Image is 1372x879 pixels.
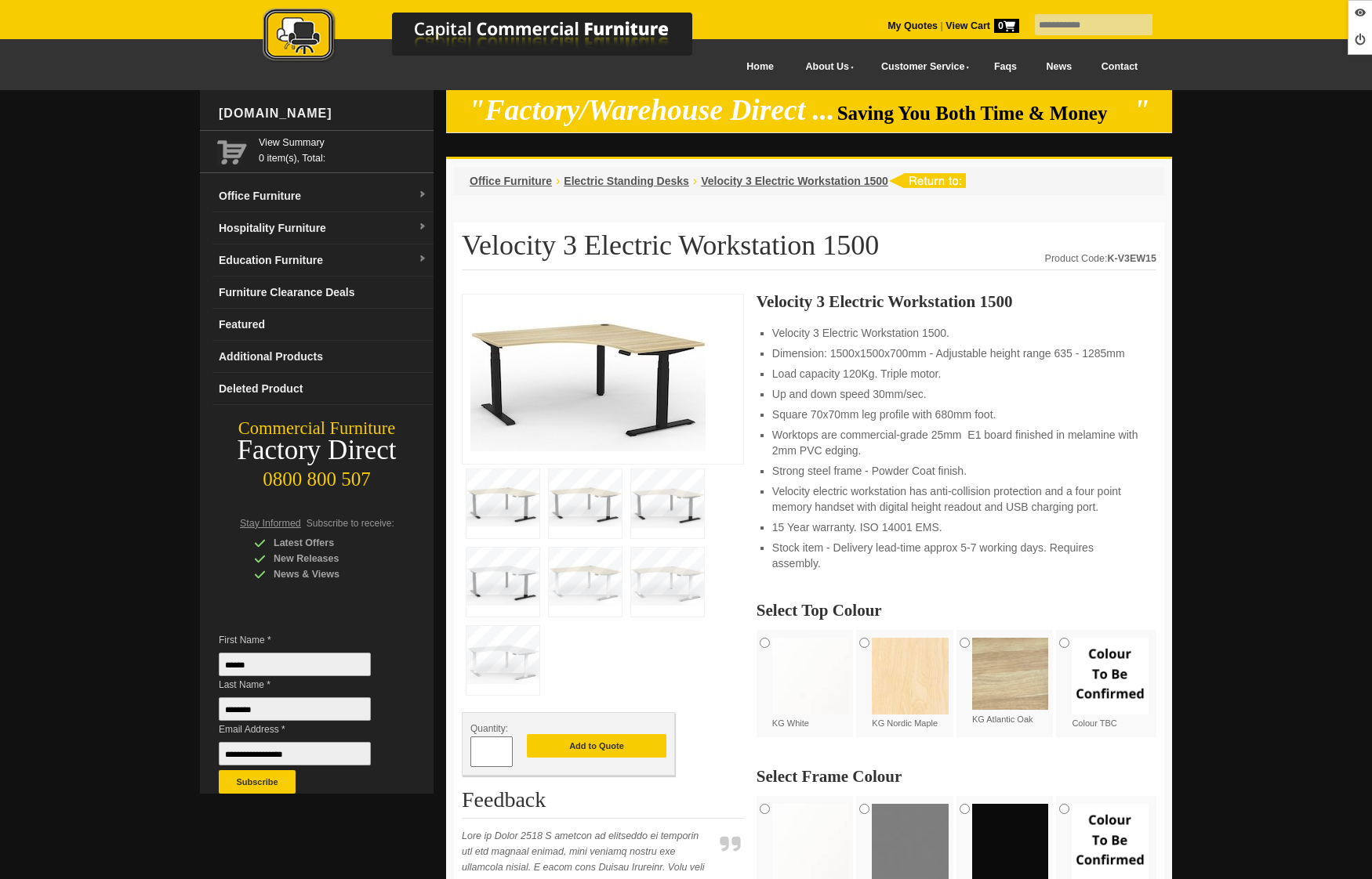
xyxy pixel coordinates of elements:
[212,90,434,137] div: [DOMAIN_NAME]
[564,175,689,187] a: Electric Standing Desks
[1072,638,1149,714] img: Colour TBC
[462,230,1156,270] h1: Velocity 3 Electric Workstation 1500
[254,535,403,551] div: Latest Offers
[772,386,1141,402] li: Up and down speed 30mm/sec.
[772,541,1094,570] span: Stock item - Delivery lead-time approx 5-7 working days. Requires assembly.
[772,519,1141,535] li: 15 Year warranty. ISO 14001 EMS.
[943,20,1019,31] a: View Cart0
[219,742,371,765] input: Email Address *
[772,638,849,729] label: KG White
[946,20,1019,31] strong: View Cart
[772,407,1141,422] li: Square 70x70mm leg profile with 680mm foot.
[212,309,434,341] a: Featured
[219,722,394,737] span: Email Address *
[1134,94,1150,126] em: "
[887,20,938,31] a: My Quotes
[200,461,434,490] div: 0800 800 507
[212,180,434,212] a: Office Furnituredropdown
[979,49,1032,85] a: Faqs
[462,788,744,819] h2: Feedback
[212,244,434,277] a: Education Furnituredropdown
[1032,49,1087,85] a: News
[470,723,508,734] span: Quantity:
[418,255,427,264] img: dropdown
[470,302,706,451] img: Velocity 3 Electric Workstation 1500
[556,173,560,189] li: ›
[972,638,1049,710] img: KG Atlantic Oak
[888,173,966,188] img: return to
[1045,251,1156,266] div: Product Code:
[837,103,1131,124] span: Saving You Both Time & Money
[772,427,1141,458] li: Worktops are commercial-grade 25mm E1 board finished in melamine with 2mm PVC edging.
[212,341,434,373] a: Additional Products
[259,135,427,164] span: 0 item(s), Total:
[757,769,1156,784] h2: Select Frame Colour
[418,190,427,200] img: dropdown
[772,483,1141,515] li: Velocity electric workstation has anti-collision protection and a four point memory handset with ...
[527,734,666,758] button: Add to Quote
[200,418,434,439] div: Commercial Furniture
[212,277,434,309] a: Furniture Clearance Deals
[219,697,371,721] input: Last Name *
[254,566,403,582] div: News & Views
[469,94,835,126] em: "Factory/Warehouse Direct ...
[254,551,403,566] div: New Releases
[772,345,1141,361] li: Dimension: 1500x1500x700mm - Adjustable height range 635 - 1285mm
[872,638,949,714] img: KG Nordic Maple
[200,439,434,461] div: Factory Direct
[772,638,849,714] img: KG White
[220,8,768,70] a: Capital Commercial Furniture Logo
[1072,638,1149,729] label: Colour TBC
[219,632,394,648] span: First Name *
[772,325,1141,341] li: Velocity 3 Electric Workstation 1500.
[219,677,394,693] span: Last Name *
[693,173,697,189] li: ›
[220,8,768,65] img: Capital Commercial Furniture Logo
[418,222,427,232] img: dropdown
[219,770,296,794] button: Subscribe
[1087,49,1152,85] a: Contact
[757,294,1156,309] h3: Velocity 3 Electric Workstation 1500
[259,135,427,150] a: View Summary
[1107,253,1156,264] strong: K-V3EW15
[757,602,1156,618] h2: Select Top Colour
[701,175,888,187] a: Velocity 3 Electric Workstation 1500
[994,19,1019,33] span: 0
[470,175,552,187] a: Office Furniture
[772,366,1141,382] li: Load capacity 120Kg. Triple motor.
[307,518,394,529] span: Subscribe to receive:
[789,49,864,85] a: About Us
[772,463,1141,479] li: Strong steel frame - Powder Coat finish.
[872,638,949,729] label: KG Nordic Maple
[864,49,979,85] a: Customer Service
[219,653,371,676] input: First Name *
[212,212,434,244] a: Hospitality Furnituredropdown
[212,373,434,405] a: Deleted Product
[240,518,301,529] span: Stay Informed
[972,638,1049,725] label: KG Atlantic Oak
